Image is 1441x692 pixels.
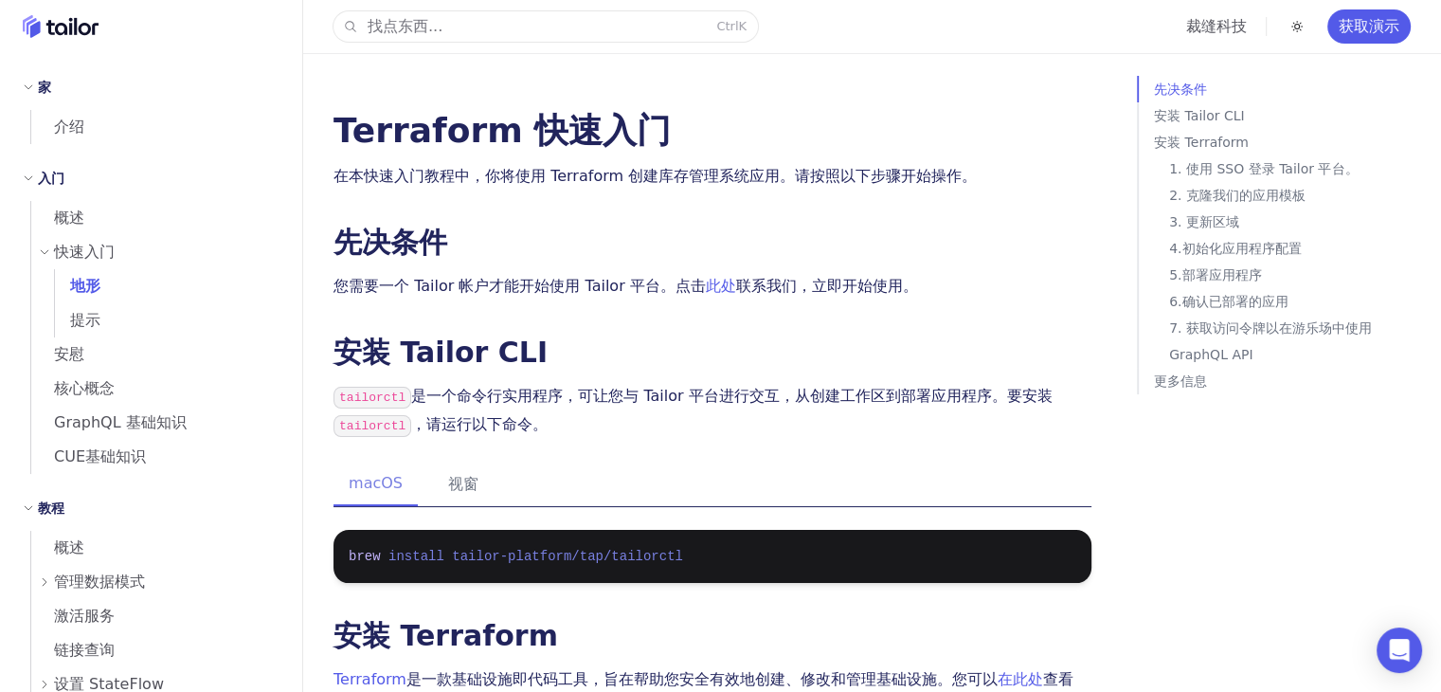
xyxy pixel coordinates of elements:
a: 家 [23,15,99,38]
font: 7. 获取访问令牌以在游乐场中使用 GraphQL API [1169,320,1372,362]
font: 快速入门 [54,243,115,261]
font: GraphQL 基础知识 [54,413,187,431]
a: 链接查询 [31,633,279,667]
a: 5.部署应用程序 [1169,262,1433,288]
a: 4.初始化应用程序配置 [1169,235,1433,262]
a: 先决条件 [1154,76,1433,102]
font: 6.确认已部署的应用 [1169,294,1288,309]
a: 提示 [55,303,279,337]
font: 家 [38,80,51,95]
kbd: K [738,19,747,33]
font: 1. 使用 SSO 登录 Tailor 平台。 [1169,161,1358,176]
a: CUE基础知识 [31,440,279,474]
font: 入门 [38,171,64,186]
a: 安装 Terraform [1154,129,1433,155]
a: 安装 Tailor CLI [1154,102,1433,129]
font: Terraform 快速入门 [333,111,671,150]
button: macOS [333,463,418,506]
a: 概述 [31,531,279,565]
a: 裁缝科技 [1186,17,1247,35]
font: 安慰 [54,345,84,363]
span: brew [349,549,381,564]
button: 切换暗模式 [1286,15,1308,38]
font: 安装 Terraform [1154,135,1249,150]
a: 介绍 [31,110,279,144]
a: 7. 获取访问令牌以在游乐场中使用 GraphQL API [1169,315,1433,368]
a: 安装 Tailor CLI [333,336,548,369]
span: tailor-platform/tap/tailorctl [452,549,683,564]
a: 核心概念 [31,372,279,406]
font: 先决条件 [1154,82,1207,97]
font: 找点东西... [368,17,442,35]
font: 更多信息 [1154,373,1207,389]
font: 概述 [54,538,84,556]
a: 在此处 [998,670,1043,688]
font: 是一个命令行实用程序，可让您与 Tailor 平台进行交互，从创建工作区到部署应用程序。要安装 [411,387,1052,405]
font: 核心概念 [54,379,115,397]
a: 2. 克隆我们的应用模板 [1169,182,1433,209]
code: tailorctl [333,387,411,409]
font: 获取演示 [1339,17,1399,35]
font: 地形 [70,277,100,295]
font: 教程 [38,501,64,516]
font: 链接查询 [54,641,115,659]
a: 更多信息 [1154,368,1433,394]
font: 是一款基础设施即代码工具，旨在帮助您安全有效地创建、修改和管理基础设施。您可以 [406,670,998,688]
font: 4.初始化应用程序配置 [1169,241,1301,256]
code: tailorctl [333,415,411,437]
a: 安装 Terraform [333,619,558,652]
font: 在本快速入门教程中，你将使用 Terraform 创建库存管理系统应用。请按照以下步骤开始操作。 [333,167,977,185]
font: 您需要一个 Tailor 帐户才能开始使用 Tailor 平台。点击 [333,277,706,295]
font: 2. 克隆我们的应用模板 [1169,188,1306,203]
a: 获取演示 [1327,9,1411,44]
a: 概述 [31,201,279,235]
font: ，请运行以下命令。 [411,415,548,433]
font: macOS [349,474,403,492]
a: 1. 使用 SSO 登录 Tailor 平台。 [1169,155,1433,182]
button: 找点东西...CtrlK [333,11,758,42]
font: 3. 更新区域 [1169,214,1239,229]
a: GraphQL 基础知识 [31,406,279,440]
button: 视窗 [433,463,494,506]
a: Terraform [333,670,406,688]
a: 先决条件 [333,226,447,259]
a: 安慰 [31,337,279,372]
font: 管理数据模式 [54,573,145,591]
font: 介绍 [54,118,84,136]
font: 激活服务 [54,607,115,625]
font: 提示 [70,311,100,329]
a: 地形 [55,269,279,303]
font: 安装 Tailor CLI [1154,108,1245,123]
font: 视窗 [448,475,478,493]
font: 概述 [54,209,84,227]
kbd: Ctrl [716,19,738,33]
font: CUE基础知识 [54,447,146,465]
span: install [388,549,444,564]
a: 6.确认已部署的应用 [1169,288,1433,315]
font: 5.部署应用程序 [1169,267,1261,282]
div: 打开 Intercom Messenger [1377,628,1422,673]
a: 3. 更新区域 [1169,209,1433,235]
a: 激活服务 [31,599,279,633]
font: 联系我们，立即开始使用。 [736,277,918,295]
a: 此处 [706,277,736,295]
